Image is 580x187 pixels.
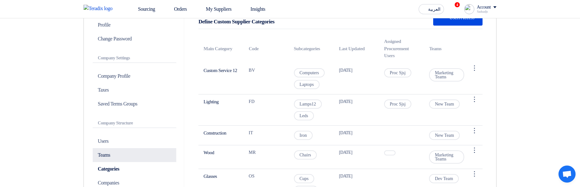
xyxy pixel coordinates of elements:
[379,34,424,63] th: Assigned Procurement Users
[294,150,317,160] span: Chairs
[469,126,479,136] div: ⋮
[429,68,464,81] span: Marketing Teams
[93,97,176,111] p: Saved Terms Groups
[428,7,440,12] span: العربية
[244,94,289,125] td: FD
[198,34,244,63] th: Main Category
[198,18,274,26] div: Define Custom Supplier Categories
[419,4,444,14] button: العربية
[429,174,458,183] span: Dev Team
[455,2,460,7] span: 4
[384,68,411,77] span: Proc Sjsj
[244,63,289,94] td: BV
[244,145,289,169] td: MR
[477,5,491,10] div: Account
[192,2,237,16] a: My Suppliers
[384,100,411,109] span: Proc Sjsj
[93,148,176,162] p: Teams
[289,34,334,63] th: Subcategories
[429,150,464,164] span: Marketing Teams
[424,34,469,63] th: Teams
[469,145,479,155] div: ⋮
[294,111,314,120] span: Leds
[334,125,379,145] td: [DATE]
[244,34,289,63] th: Code
[334,34,379,63] th: Last Updated
[84,5,116,12] img: Teradix logo
[93,69,176,83] p: Company Profile
[558,166,576,183] div: Open chat
[429,131,460,140] span: New Team
[198,125,244,145] td: Construction
[93,32,176,46] p: Change Password
[244,125,289,145] td: IT
[93,53,176,63] p: Company Settings
[334,94,379,125] td: [DATE]
[198,63,244,94] td: Custom Service 12
[237,2,271,16] a: Insights
[294,174,315,183] span: Cups
[477,10,496,13] div: Sadsadjs
[93,18,176,32] p: Profile
[93,118,176,128] p: Company Structure
[294,131,313,140] span: Iron
[469,169,479,179] div: ⋮
[124,2,160,16] a: Sourcing
[464,4,474,14] img: profile_test.png
[93,134,176,148] p: Users
[93,83,176,97] p: Taxes
[334,145,379,169] td: [DATE]
[334,63,379,94] td: [DATE]
[198,145,244,169] td: Wood
[160,2,192,16] a: Orders
[294,68,325,77] span: Computers
[294,80,320,89] span: Laptops
[429,100,460,109] span: New Team
[469,94,479,105] div: ⋮
[198,94,244,125] td: Lighting
[93,162,176,176] p: Categories
[294,100,322,109] span: Lamps12
[469,63,479,73] div: ⋮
